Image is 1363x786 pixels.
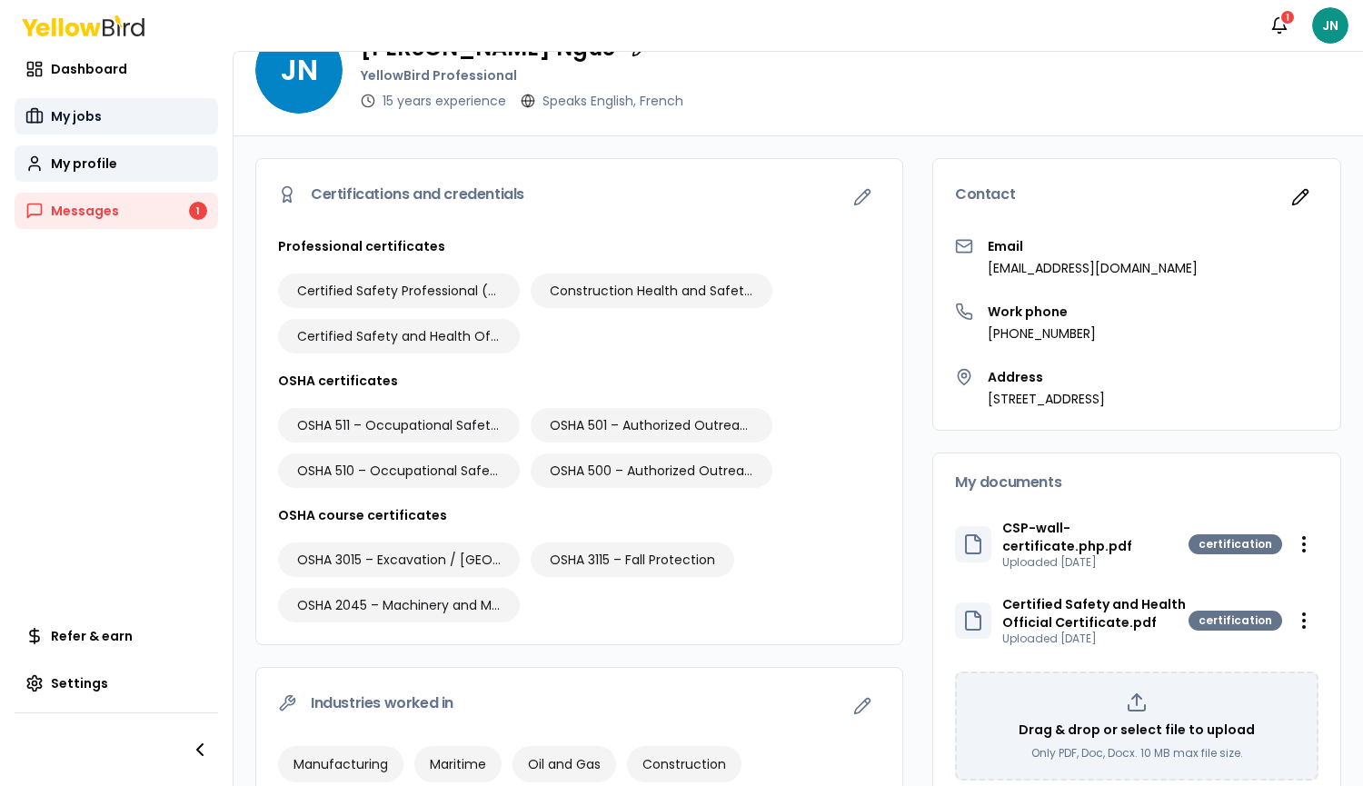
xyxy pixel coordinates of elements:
[297,327,501,345] span: Certified Safety and Health Official (CSHO) for Construction Industry
[278,274,520,308] div: Certified Safety Professional (CSP)
[15,193,218,229] a: Messages1
[297,596,501,614] span: OSHA 2045 – Machinery and Machine Guarding Standards
[15,98,218,134] a: My jobs
[531,408,772,443] div: OSHA 501 – Authorized Outreach Instructor for General Industry
[955,475,1061,490] span: My documents
[627,746,741,782] div: Construction
[1261,7,1298,44] button: 1
[988,259,1198,277] p: [EMAIL_ADDRESS][DOMAIN_NAME]
[528,755,601,773] span: Oil and Gas
[51,107,102,125] span: My jobs
[311,696,453,711] span: Industries worked in
[1002,595,1189,632] p: Certified Safety and Health Official Certificate.pdf
[51,627,133,645] span: Refer & earn
[51,60,127,78] span: Dashboard
[278,746,403,782] div: Manufacturing
[642,755,726,773] span: Construction
[988,324,1096,343] p: [PHONE_NUMBER]
[430,755,486,773] span: Maritime
[297,282,501,300] span: Certified Safety Professional (CSP)
[531,274,772,308] div: Construction Health and Safety Technician (CHST)
[512,746,616,782] div: Oil and Gas
[988,303,1096,321] h3: Work phone
[15,51,218,87] a: Dashboard
[15,665,218,701] a: Settings
[51,674,108,692] span: Settings
[278,588,520,622] div: OSHA 2045 – Machinery and Machine Guarding Standards
[550,282,753,300] span: Construction Health and Safety Technician (CHST)
[278,506,880,524] h3: OSHA course certificates
[550,462,753,480] span: OSHA 500 – Authorized Outreach Instructor for Construction Industry
[550,416,753,434] span: OSHA 501 – Authorized Outreach Instructor for General Industry
[1312,7,1348,44] span: JN
[1019,721,1255,739] p: Drag & drop or select file to upload
[988,237,1198,255] h3: Email
[383,92,506,110] p: 15 years experience
[361,66,683,85] p: YellowBird Professional
[293,755,388,773] span: Manufacturing
[278,319,520,353] div: Certified Safety and Health Official (CSHO) for Construction Industry
[255,26,343,114] span: JN
[311,187,524,202] span: Certifications and credentials
[278,542,520,577] div: OSHA 3015 – Excavation / Trenching and Soil Mechanics
[361,37,615,59] p: [PERSON_NAME] Ngue
[414,746,502,782] div: Maritime
[278,408,520,443] div: OSHA 511 – Occupational Safety & Health Standards for General Industry (30-Hour)
[1189,534,1282,554] div: certification
[15,145,218,182] a: My profile
[1189,611,1282,631] div: certification
[1279,9,1296,25] div: 1
[1002,555,1189,570] p: Uploaded [DATE]
[278,372,880,390] h3: OSHA certificates
[297,462,501,480] span: OSHA 510 – Occupational Safety & Health Standards for the Construction Industry (30-Hour)
[1002,519,1189,555] p: CSP-wall-certificate.php.pdf
[955,672,1318,781] div: Drag & drop or select file to uploadOnly PDF, Doc, Docx. 10 MB max file size.
[51,154,117,173] span: My profile
[531,542,734,577] div: OSHA 3115 – Fall Protection
[531,453,772,488] div: OSHA 500 – Authorized Outreach Instructor for Construction Industry
[15,618,218,654] a: Refer & earn
[542,92,683,110] p: Speaks English , French
[1002,632,1189,646] p: Uploaded [DATE]
[988,390,1105,408] p: [STREET_ADDRESS]
[278,237,880,255] h3: Professional certificates
[297,416,501,434] span: OSHA 511 – Occupational Safety & Health Standards for General Industry (30-Hour)
[1031,746,1243,761] p: Only PDF, Doc, Docx. 10 MB max file size.
[51,202,119,220] span: Messages
[278,453,520,488] div: OSHA 510 – Occupational Safety & Health Standards for the Construction Industry (30-Hour)
[955,187,1015,202] span: Contact
[189,202,207,220] div: 1
[988,368,1105,386] h3: Address
[550,551,715,569] span: OSHA 3115 – Fall Protection
[297,551,501,569] span: OSHA 3015 – Excavation / [GEOGRAPHIC_DATA] and Soil Mechanics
